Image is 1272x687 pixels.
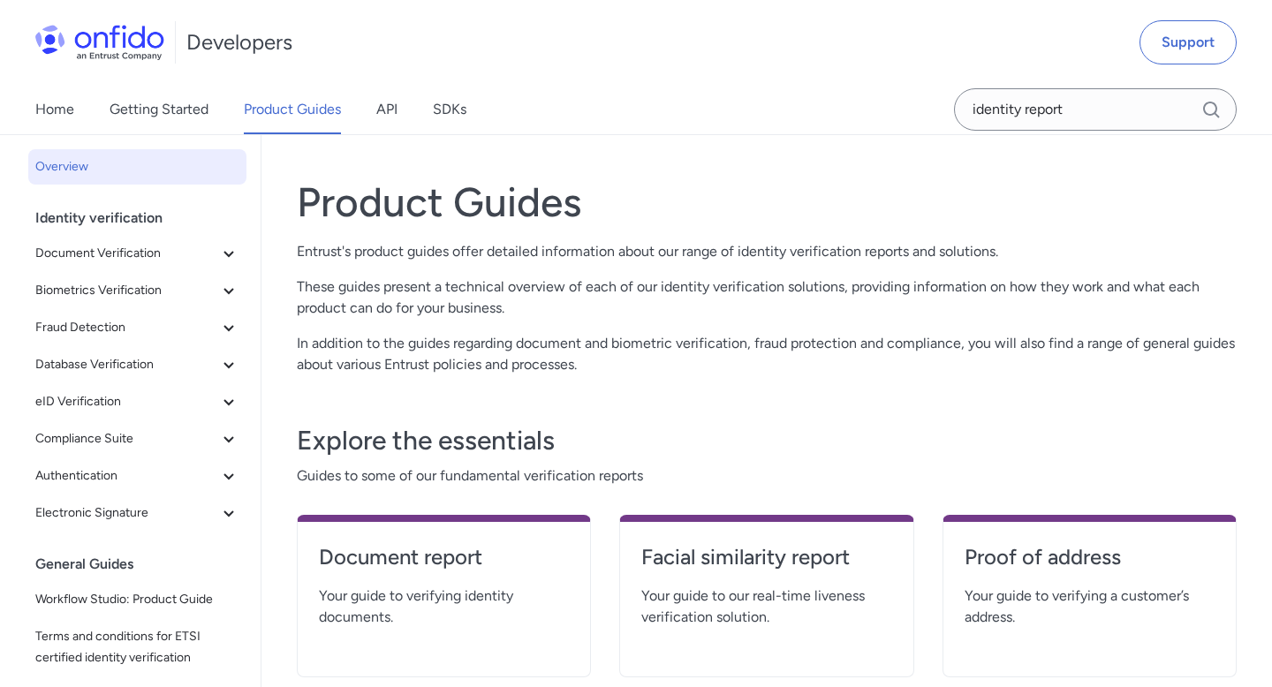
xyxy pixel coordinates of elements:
span: Document Verification [35,243,218,264]
button: Document Verification [28,236,246,271]
h4: Proof of address [965,543,1215,571]
button: Fraud Detection [28,310,246,345]
a: Proof of address [965,543,1215,585]
span: Fraud Detection [35,317,218,338]
h4: Facial similarity report [641,543,891,571]
span: Authentication [35,465,218,487]
a: Overview [28,149,246,185]
span: Compliance Suite [35,428,218,449]
span: Database Verification [35,354,218,375]
span: Biometrics Verification [35,280,218,301]
a: Getting Started [110,85,208,134]
div: Identity verification [35,200,254,236]
span: eID Verification [35,391,218,412]
span: Terms and conditions for ETSI certified identity verification [35,626,239,668]
h1: Developers [186,28,292,57]
div: General Guides [35,547,254,582]
a: SDKs [433,85,466,134]
button: Database Verification [28,347,246,382]
p: In addition to the guides regarding document and biometric verification, fraud protection and com... [297,333,1237,375]
span: Workflow Studio: Product Guide [35,589,239,610]
a: Product Guides [244,85,341,134]
a: Support [1139,20,1237,64]
h4: Document report [319,543,569,571]
a: Home [35,85,74,134]
a: Facial similarity report [641,543,891,585]
button: Biometrics Verification [28,273,246,308]
button: Authentication [28,458,246,494]
span: Electronic Signature [35,502,218,524]
span: Your guide to verifying a customer’s address. [965,585,1215,628]
p: These guides present a technical overview of each of our identity verification solutions, providi... [297,276,1237,319]
button: eID Verification [28,384,246,419]
a: Workflow Studio: Product Guide [28,582,246,617]
img: Onfido Logo [35,25,164,60]
h3: Explore the essentials [297,423,1237,458]
button: Compliance Suite [28,421,246,457]
span: Your guide to verifying identity documents. [319,585,569,628]
a: Terms and conditions for ETSI certified identity verification [28,619,246,676]
a: Document report [319,543,569,585]
span: Your guide to our real-time liveness verification solution. [641,585,891,628]
button: Electronic Signature [28,495,246,531]
span: Overview [35,156,239,177]
h1: Product Guides [297,177,1237,227]
span: Guides to some of our fundamental verification reports [297,465,1237,487]
input: Onfido search input field [954,88,1237,131]
a: API [376,85,397,134]
p: Entrust's product guides offer detailed information about our range of identity verification repo... [297,241,1237,262]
